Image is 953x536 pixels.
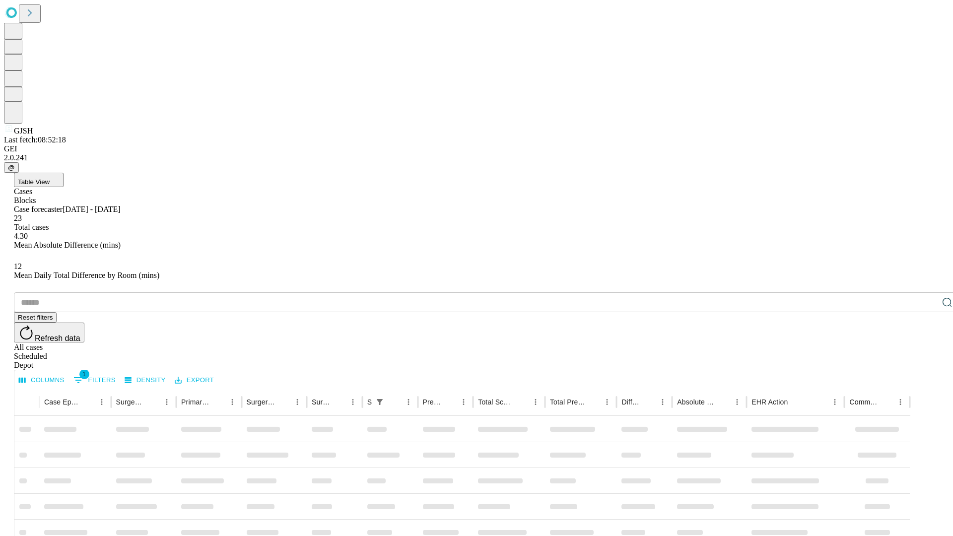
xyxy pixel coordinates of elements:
button: Menu [828,395,842,409]
button: Menu [457,395,471,409]
span: 12 [14,262,22,270]
button: Menu [730,395,744,409]
button: @ [4,162,19,173]
button: Export [172,373,216,388]
span: Last fetch: 08:52:18 [4,135,66,144]
div: Scheduled In Room Duration [367,398,372,406]
div: Total Predicted Duration [550,398,586,406]
button: Sort [515,395,529,409]
span: Refresh data [35,334,80,342]
button: Menu [160,395,174,409]
button: Sort [586,395,600,409]
span: 23 [14,214,22,222]
span: Mean Absolute Difference (mins) [14,241,121,249]
div: Total Scheduled Duration [478,398,514,406]
button: Menu [600,395,614,409]
div: Absolute Difference [677,398,715,406]
div: Primary Service [181,398,210,406]
button: Density [122,373,168,388]
div: Case Epic Id [44,398,80,406]
div: Surgery Name [247,398,275,406]
button: Sort [81,395,95,409]
button: Menu [225,395,239,409]
button: Select columns [16,373,67,388]
span: Total cases [14,223,49,231]
div: Surgeon Name [116,398,145,406]
div: 2.0.241 [4,153,949,162]
button: Menu [290,395,304,409]
div: 1 active filter [373,395,387,409]
button: Sort [332,395,346,409]
button: Sort [789,395,803,409]
button: Sort [211,395,225,409]
button: Sort [146,395,160,409]
div: Difference [621,398,641,406]
button: Menu [893,395,907,409]
button: Menu [529,395,543,409]
span: [DATE] - [DATE] [63,205,120,213]
button: Show filters [71,372,118,388]
div: GEI [4,144,949,153]
span: Case forecaster [14,205,63,213]
div: Comments [849,398,878,406]
button: Sort [276,395,290,409]
button: Refresh data [14,323,84,342]
button: Menu [656,395,670,409]
span: Reset filters [18,314,53,321]
span: @ [8,164,15,171]
span: 4.30 [14,232,28,240]
div: EHR Action [751,398,788,406]
button: Sort [388,395,402,409]
div: Surgery Date [312,398,331,406]
button: Sort [642,395,656,409]
span: 1 [79,369,89,379]
button: Table View [14,173,64,187]
div: Predicted In Room Duration [423,398,442,406]
button: Menu [402,395,415,409]
button: Menu [346,395,360,409]
button: Sort [880,395,893,409]
button: Show filters [373,395,387,409]
span: GJSH [14,127,33,135]
button: Sort [443,395,457,409]
button: Reset filters [14,312,57,323]
span: Table View [18,178,50,186]
button: Menu [95,395,109,409]
span: Mean Daily Total Difference by Room (mins) [14,271,159,279]
button: Sort [716,395,730,409]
